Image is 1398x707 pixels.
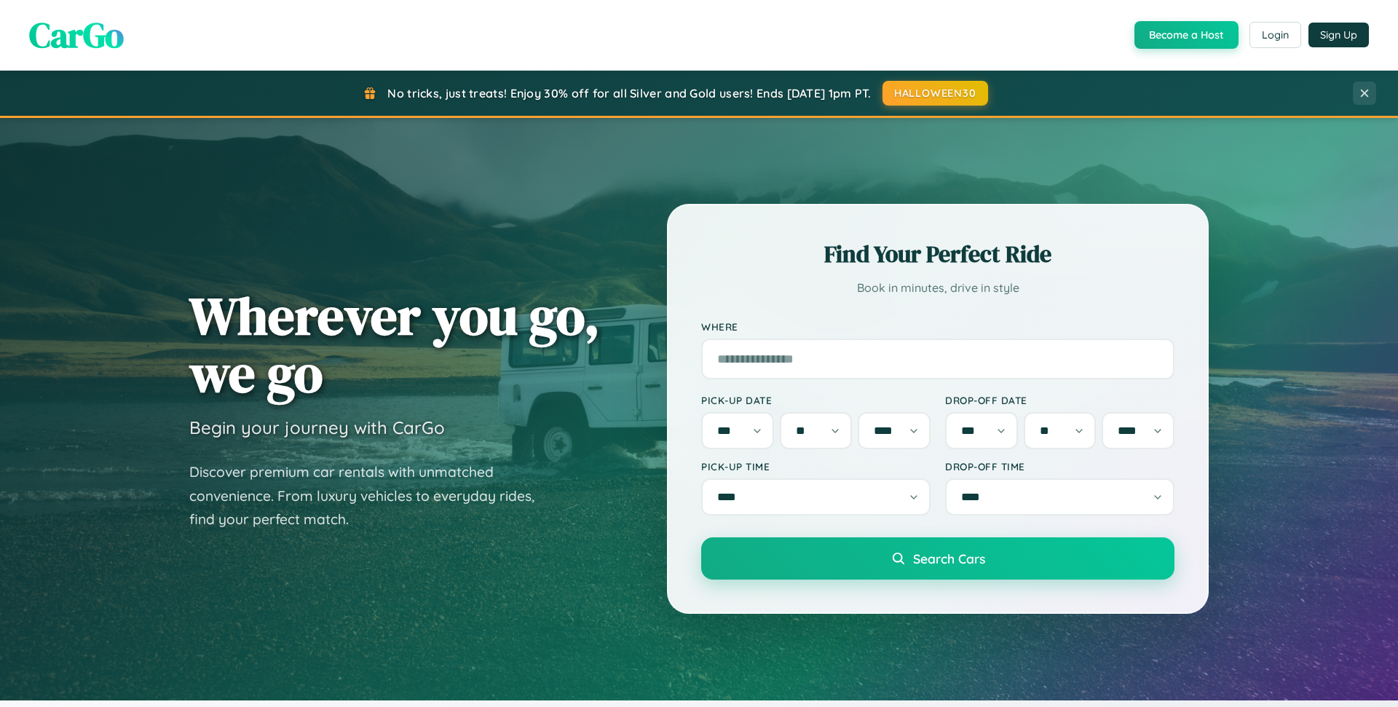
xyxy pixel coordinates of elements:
[1134,21,1239,49] button: Become a Host
[1249,22,1301,48] button: Login
[882,81,988,106] button: HALLOWEEN30
[189,460,553,532] p: Discover premium car rentals with unmatched convenience. From luxury vehicles to everyday rides, ...
[945,394,1174,406] label: Drop-off Date
[387,86,871,100] span: No tricks, just treats! Enjoy 30% off for all Silver and Gold users! Ends [DATE] 1pm PT.
[701,460,931,473] label: Pick-up Time
[701,537,1174,580] button: Search Cars
[701,238,1174,270] h2: Find Your Perfect Ride
[701,277,1174,299] p: Book in minutes, drive in style
[913,550,985,566] span: Search Cars
[701,394,931,406] label: Pick-up Date
[945,460,1174,473] label: Drop-off Time
[29,11,124,59] span: CarGo
[189,287,600,402] h1: Wherever you go, we go
[1308,23,1369,47] button: Sign Up
[701,320,1174,333] label: Where
[189,416,445,438] h3: Begin your journey with CarGo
